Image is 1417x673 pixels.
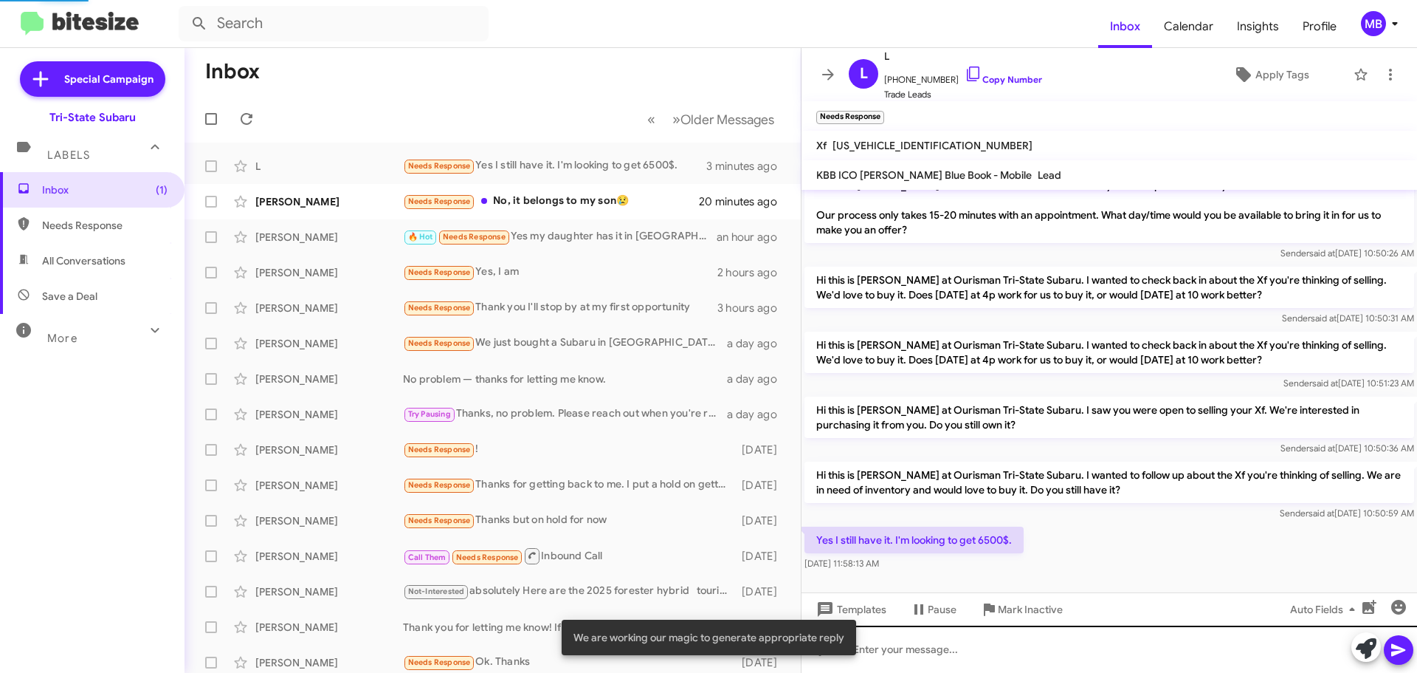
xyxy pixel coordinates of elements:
div: [PERSON_NAME] [255,620,403,635]
div: Thank you for letting me know! If you ever reconsider or have questions in the future, feel free ... [403,620,734,635]
span: KBB ICO [PERSON_NAME] Blue Book - Mobile [816,168,1032,182]
span: Templates [813,596,886,623]
div: [DATE] [734,584,789,599]
div: [PERSON_NAME] [255,230,403,245]
div: a day ago [727,336,789,351]
div: Thank you I'll stop by at my first opportunity [403,299,717,316]
button: Mark Inactive [968,596,1075,623]
div: absolutely Here are the 2025 forester hybrid touring [URL][DOMAIN_NAME] [403,583,734,600]
div: Thanks, no problem. Please reach out when you're ready. I'll be here to answer questions or sched... [403,406,727,423]
span: Call Them [408,553,447,562]
span: L [884,47,1042,65]
span: Needs Response [408,516,471,525]
span: Sender [DATE] 10:50:26 AM [1280,247,1414,259]
span: Needs Response [443,232,506,242]
div: Tri-State Subaru [49,110,136,125]
span: Needs Response [456,553,519,562]
span: Needs Response [408,267,471,277]
input: Search [179,6,489,41]
div: [PERSON_NAME] [255,372,403,386]
span: Needs Response [42,218,168,233]
button: Templates [801,596,898,623]
div: Ok. Thanks [403,654,734,671]
div: [PERSON_NAME] [255,407,403,422]
span: « [647,110,655,129]
div: 2 hours ago [717,265,789,280]
span: said at [1311,312,1337,324]
a: Copy Number [965,74,1042,85]
span: Sender [DATE] 10:51:23 AM [1283,378,1414,389]
span: Sender [DATE] 10:50:59 AM [1280,508,1414,519]
div: [DATE] [734,513,789,528]
div: Yes I still have it. I'm looking to get 6500$. [403,157,706,174]
span: Try Pausing [408,409,451,419]
div: No problem — thanks for letting me know. [403,372,727,386]
span: Needs Response [408,338,471,348]
div: MB [1361,11,1386,36]
p: Hi this is [PERSON_NAME] at Ourisman Tri-State Subaru. Are you still in possession of your Xf? Ou... [804,172,1414,243]
div: [DATE] [734,549,789,564]
span: said at [1309,247,1335,259]
span: Needs Response [408,657,471,667]
span: Needs Response [408,161,471,171]
span: Auto Fields [1290,596,1361,623]
button: Previous [638,104,664,134]
button: Apply Tags [1195,61,1346,88]
p: Hi this is [PERSON_NAME] at Ourisman Tri-State Subaru. I wanted to check back in about the Xf you... [804,267,1414,308]
div: [PERSON_NAME] [255,443,403,457]
span: said at [1309,508,1334,519]
a: Special Campaign [20,61,165,97]
div: We just bought a Subaru in [GEOGRAPHIC_DATA] - thanks for asking [403,335,727,352]
span: [DATE] 11:58:13 AM [804,558,879,569]
span: Sender [DATE] 10:50:36 AM [1280,443,1414,454]
span: We are working our magic to generate appropriate reply [573,630,844,645]
span: L [860,62,868,86]
p: Hi this is [PERSON_NAME] at Ourisman Tri-State Subaru. I wanted to check back in about the Xf you... [804,332,1414,373]
span: All Conversations [42,253,125,268]
div: Yes, I am [403,264,717,281]
span: Special Campaign [64,72,154,86]
div: Inbound Call [403,547,734,565]
span: » [672,110,680,129]
div: [PERSON_NAME] [255,194,403,209]
p: Yes I still have it. I'm looking to get 6500$. [804,527,1024,553]
div: [PERSON_NAME] [255,301,403,315]
div: Thanks but on hold for now [403,512,734,529]
p: Hi this is [PERSON_NAME] at Ourisman Tri-State Subaru. I wanted to follow up about the Xf you're ... [804,462,1414,503]
div: [DATE] [734,478,789,493]
small: Needs Response [816,111,884,124]
span: said at [1309,443,1335,454]
span: Inbox [42,182,168,197]
span: Labels [47,148,90,162]
span: Needs Response [408,197,471,206]
span: Older Messages [680,112,774,128]
span: Needs Response [408,445,471,454]
span: Needs Response [408,303,471,312]
span: 🔥 Hot [408,232,433,242]
div: ! [403,441,734,458]
a: Insights [1225,5,1291,48]
span: Needs Response [408,480,471,490]
span: (1) [156,182,168,197]
p: Hi this is [PERSON_NAME] at Ourisman Tri-State Subaru. I saw you were open to selling your Xf. We... [804,397,1414,438]
span: Sender [DATE] 10:50:31 AM [1282,312,1414,324]
span: More [47,332,77,345]
span: Not-Interested [408,587,465,596]
div: 3 hours ago [717,301,789,315]
h1: Inbox [205,60,260,83]
div: 20 minutes ago [700,194,789,209]
a: Profile [1291,5,1348,48]
span: [PHONE_NUMBER] [884,65,1042,87]
div: a day ago [727,407,789,422]
div: [PERSON_NAME] [255,336,403,351]
div: [DATE] [734,443,789,457]
div: [PERSON_NAME] [255,584,403,599]
div: No, it belongs to my son😢 [403,193,700,210]
a: Inbox [1098,5,1152,48]
div: [PERSON_NAME] [255,513,403,528]
a: Calendar [1152,5,1225,48]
